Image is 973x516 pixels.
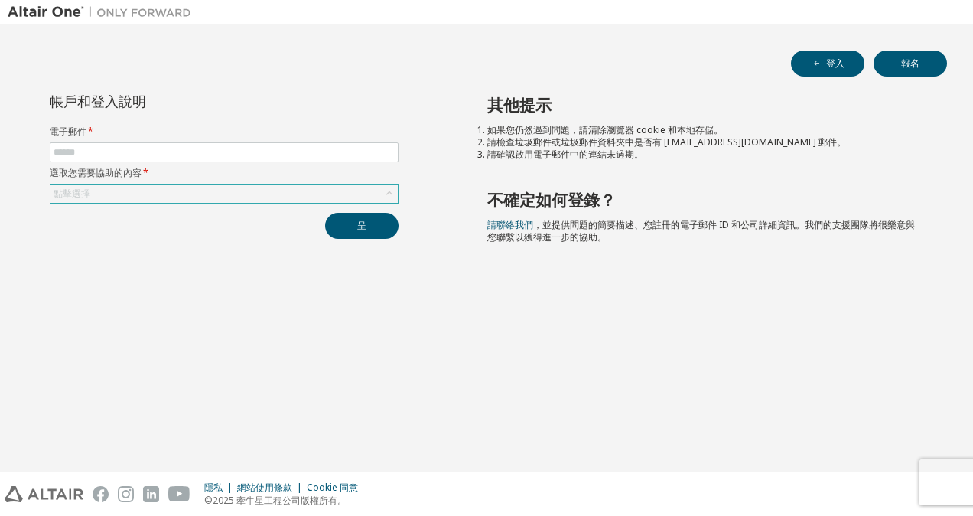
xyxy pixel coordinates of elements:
[487,218,533,231] a: 請聯絡我們
[826,57,844,70] font: 登入
[50,166,142,179] font: 選取您需要協助的內容
[213,494,347,507] font: 2025 牽牛星工程公司版權所有。
[487,95,920,115] h2: 其他提示
[307,482,367,494] div: Cookie 同意
[54,188,90,200] div: 點擊選擇
[93,486,109,502] img: facebook.svg
[487,218,915,243] span: ，並提供問題的簡要描述、您註冊的電子郵件 ID 和公司詳細資訊。我們的支援團隊將很樂意與您聯繫以獲得進一步的協助。
[5,486,83,502] img: altair_logo.svg
[50,185,398,203] div: 點擊選擇
[487,124,920,136] li: 如果您仍然遇到問題，請清除瀏覽器 cookie 和本地存儲。
[168,486,190,502] img: youtube.svg
[487,136,920,149] li: 請檢查垃圾郵件或垃圾郵件資料夾中是否有 [EMAIL_ADDRESS][DOMAIN_NAME] 郵件。
[874,51,947,77] button: 報名
[487,149,920,161] li: 請確認啟用電子郵件中的連結未過期。
[118,486,134,502] img: instagram.svg
[50,125,86,138] font: 電子郵件
[204,494,367,507] p: ©
[8,5,199,20] img: 牽牛星一號
[487,190,920,210] h2: 不確定如何登錄？
[237,482,307,494] div: 網站使用條款
[143,486,159,502] img: linkedin.svg
[325,213,399,239] button: 呈
[204,482,237,494] div: 隱私
[791,51,864,77] button: 登入
[50,95,329,107] div: 帳戶和登入說明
